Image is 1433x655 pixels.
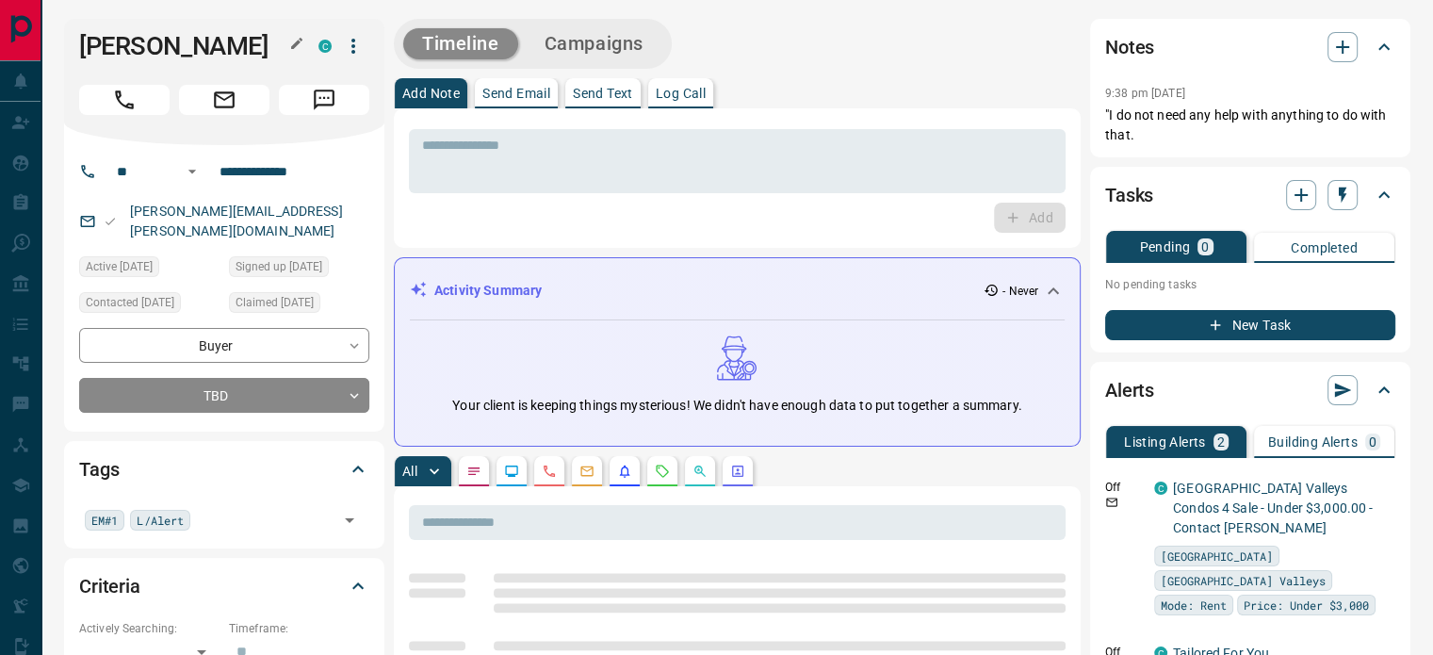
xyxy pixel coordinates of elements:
p: 2 [1217,435,1225,449]
span: L/Alert [137,511,184,530]
button: Open [181,160,204,183]
h1: [PERSON_NAME] [79,31,290,61]
p: Actively Searching: [79,620,220,637]
span: Contacted [DATE] [86,293,174,312]
svg: Opportunities [692,464,708,479]
svg: Emails [579,464,594,479]
span: Claimed [DATE] [236,293,314,312]
svg: Email Valid [104,215,117,228]
p: Listing Alerts [1124,435,1206,449]
div: Tasks [1105,172,1395,218]
span: Call [79,85,170,115]
p: Completed [1291,241,1358,254]
svg: Notes [466,464,481,479]
span: Mode: Rent [1161,596,1227,614]
div: condos.ca [1154,482,1167,495]
div: Criteria [79,564,369,609]
p: Off [1105,479,1143,496]
p: Send Email [482,87,550,100]
svg: Agent Actions [730,464,745,479]
svg: Requests [655,464,670,479]
p: Pending [1139,240,1190,254]
svg: Email [1105,496,1118,509]
svg: Listing Alerts [617,464,632,479]
h2: Tasks [1105,180,1153,210]
div: Thu Nov 09 2023 [79,256,220,283]
p: - Never [1002,283,1038,300]
div: Tags [79,447,369,492]
h2: Notes [1105,32,1154,62]
a: [PERSON_NAME][EMAIL_ADDRESS][PERSON_NAME][DOMAIN_NAME] [130,204,343,238]
span: Message [279,85,369,115]
span: Signed up [DATE] [236,257,322,276]
div: Thu Nov 09 2023 [229,256,369,283]
div: TBD [79,378,369,413]
p: "I do not need any help with anything to do with that. [1105,106,1395,145]
p: No pending tasks [1105,270,1395,299]
div: Notes [1105,25,1395,70]
span: EM#1 [91,511,118,530]
p: Timeframe: [229,620,369,637]
p: 9:38 pm [DATE] [1105,87,1185,100]
h2: Criteria [79,571,140,601]
button: Campaigns [526,28,662,59]
p: All [402,465,417,478]
span: Email [179,85,269,115]
p: Activity Summary [434,281,542,301]
svg: Lead Browsing Activity [504,464,519,479]
div: condos.ca [318,40,332,53]
span: [GEOGRAPHIC_DATA] [1161,547,1273,565]
button: New Task [1105,310,1395,340]
a: [GEOGRAPHIC_DATA] Valleys Condos 4 Sale - Under $3,000.00 - Contact [PERSON_NAME] [1173,481,1373,535]
p: Your client is keeping things mysterious! We didn't have enough data to put together a summary. [452,396,1021,416]
div: Alerts [1105,368,1395,413]
p: Add Note [402,87,460,100]
p: Log Call [656,87,706,100]
svg: Calls [542,464,557,479]
div: Buyer [79,328,369,363]
div: Activity Summary- Never [410,273,1065,308]
h2: Tags [79,454,119,484]
button: Timeline [403,28,518,59]
div: Fri Nov 10 2023 [229,292,369,319]
p: 0 [1201,240,1209,254]
p: 0 [1369,435,1376,449]
span: Active [DATE] [86,257,153,276]
h2: Alerts [1105,375,1154,405]
button: Open [336,507,363,533]
span: [GEOGRAPHIC_DATA] Valleys [1161,571,1326,590]
p: Send Text [573,87,633,100]
span: Price: Under $3,000 [1244,596,1369,614]
div: Wed Nov 15 2023 [79,292,220,319]
p: Building Alerts [1268,435,1358,449]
